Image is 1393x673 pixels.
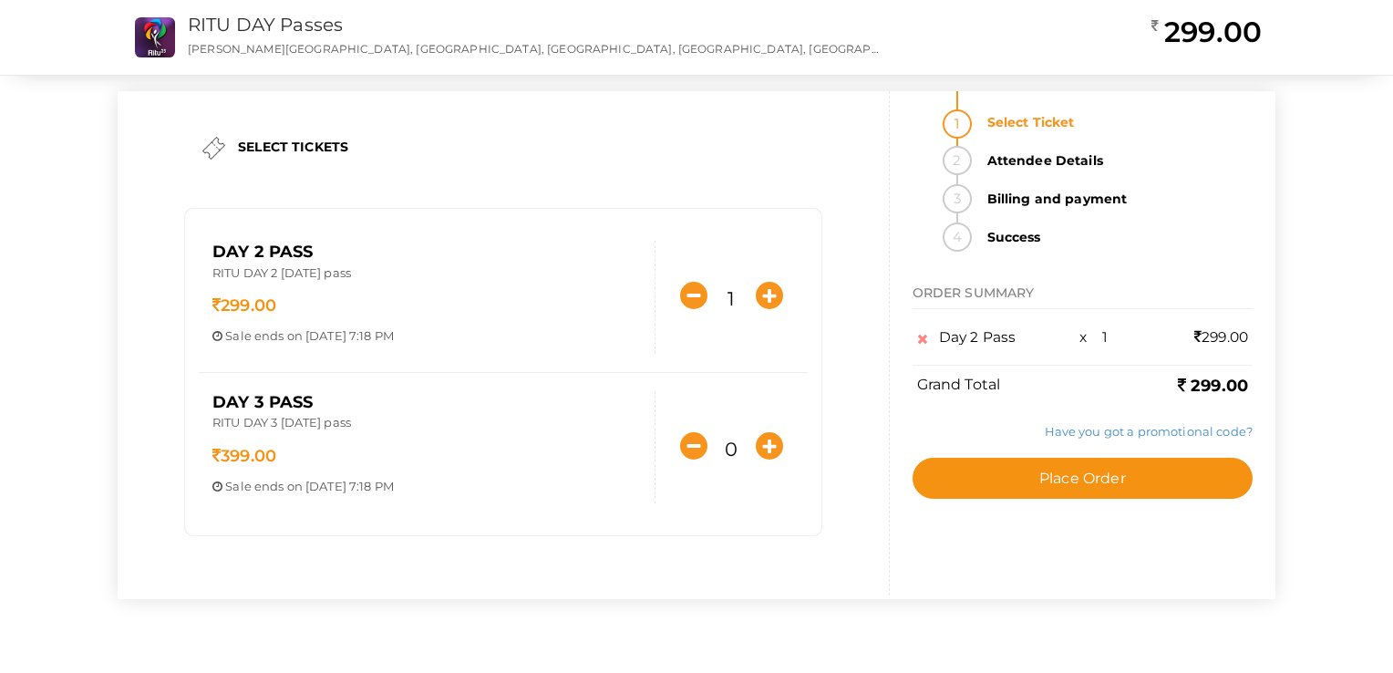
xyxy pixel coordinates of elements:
[1178,376,1248,396] b: 299.00
[225,479,252,493] span: Sale
[212,414,641,436] p: RITU DAY 3 [DATE] pass
[238,138,348,156] label: SELECT TICKETS
[202,137,225,160] img: ticket.png
[212,392,313,412] span: DAY 3 Pass
[917,375,1001,396] label: Grand Total
[225,328,252,343] span: Sale
[976,146,1253,175] strong: Attendee Details
[212,242,313,262] span: Day 2 Pass
[913,285,1035,301] span: ORDER SUMMARY
[1039,470,1126,487] span: Place Order
[1045,424,1253,439] a: Have you got a promotional code?
[976,184,1253,213] strong: Billing and payment
[976,108,1253,137] strong: Select Ticket
[212,446,276,466] span: 399.00
[212,327,641,345] p: ends on [DATE] 7:18 PM
[1194,328,1248,346] span: 299.00
[135,17,175,57] img: N0ZONJMB_small.png
[1151,14,1262,50] h2: 299.00
[913,458,1253,499] button: Place Order
[939,328,1016,346] span: Day 2 Pass
[212,264,641,286] p: RITU DAY 2 [DATE] pass
[976,223,1253,252] strong: Success
[188,14,343,36] a: RITU DAY Passes
[212,478,641,495] p: ends on [DATE] 7:18 PM
[188,41,884,57] p: [PERSON_NAME][GEOGRAPHIC_DATA], [GEOGRAPHIC_DATA], [GEOGRAPHIC_DATA], [GEOGRAPHIC_DATA], [GEOGRAP...
[212,295,276,316] span: 299.00
[1079,328,1108,346] span: x 1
